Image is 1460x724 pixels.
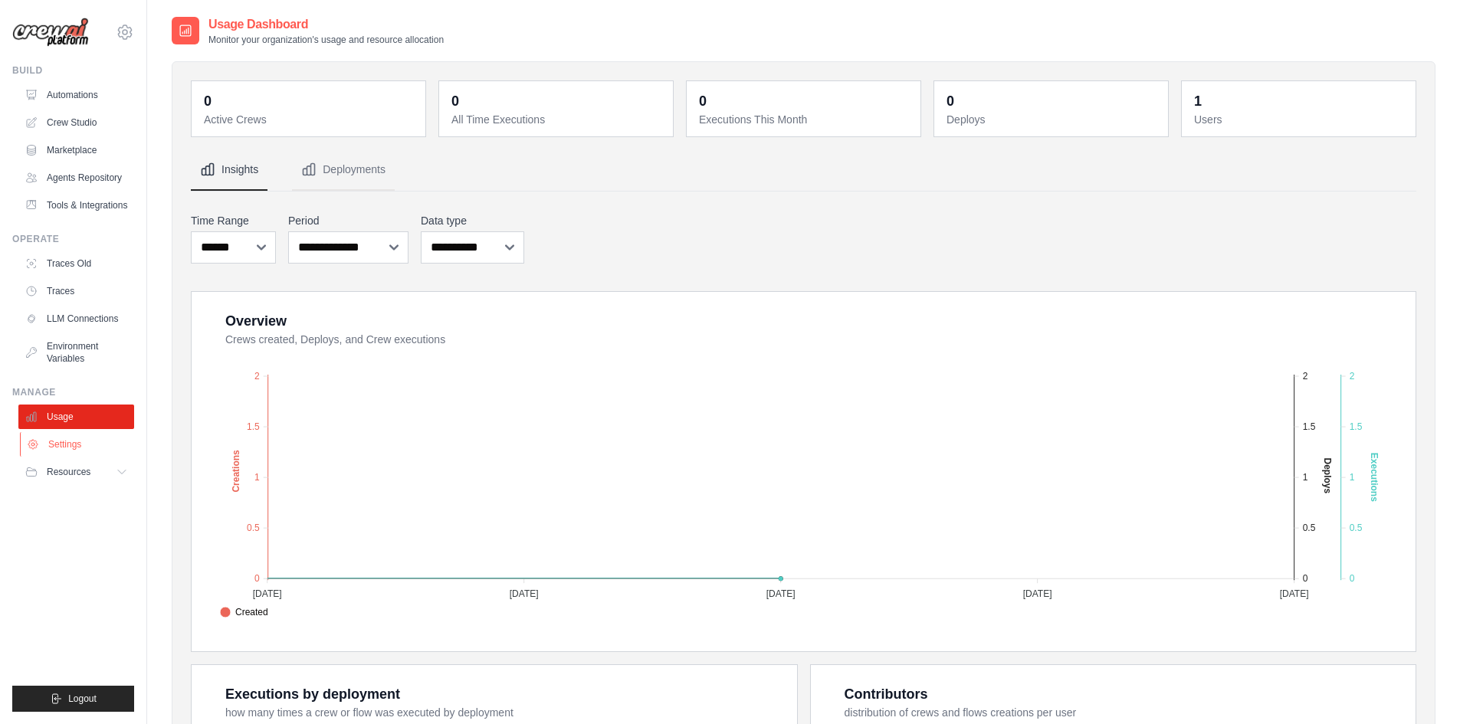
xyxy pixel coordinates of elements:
[12,686,134,712] button: Logout
[12,64,134,77] div: Build
[18,83,134,107] a: Automations
[20,432,136,457] a: Settings
[225,310,287,332] div: Overview
[18,460,134,484] button: Resources
[208,34,444,46] p: Monitor your organization's usage and resource allocation
[247,421,260,432] tspan: 1.5
[1350,371,1355,382] tspan: 2
[1303,371,1308,382] tspan: 2
[18,110,134,135] a: Crew Studio
[68,693,97,705] span: Logout
[1023,588,1052,599] tspan: [DATE]
[421,213,524,228] label: Data type
[288,213,408,228] label: Period
[1194,112,1406,127] dt: Users
[253,588,282,599] tspan: [DATE]
[191,149,1416,191] nav: Tabs
[225,683,400,705] div: Executions by deployment
[1322,457,1333,493] text: Deploys
[208,15,444,34] h2: Usage Dashboard
[845,705,1398,720] dt: distribution of crews and flows creations per user
[254,371,260,382] tspan: 2
[231,450,241,493] text: Creations
[18,334,134,371] a: Environment Variables
[510,588,539,599] tspan: [DATE]
[451,90,459,112] div: 0
[18,306,134,331] a: LLM Connections
[766,588,796,599] tspan: [DATE]
[1350,421,1363,432] tspan: 1.5
[1350,523,1363,533] tspan: 0.5
[1303,421,1316,432] tspan: 1.5
[18,193,134,218] a: Tools & Integrations
[699,90,707,112] div: 0
[204,90,212,112] div: 0
[191,213,276,228] label: Time Range
[254,472,260,483] tspan: 1
[225,332,1397,347] dt: Crews created, Deploys, and Crew executions
[47,466,90,478] span: Resources
[1280,588,1309,599] tspan: [DATE]
[845,683,928,705] div: Contributors
[225,705,779,720] dt: how many times a crew or flow was executed by deployment
[947,112,1159,127] dt: Deploys
[18,279,134,303] a: Traces
[204,112,416,127] dt: Active Crews
[18,165,134,190] a: Agents Repository
[18,405,134,429] a: Usage
[947,90,954,112] div: 0
[191,149,267,191] button: Insights
[18,138,134,162] a: Marketplace
[12,233,134,245] div: Operate
[1194,90,1202,112] div: 1
[1350,573,1355,584] tspan: 0
[451,112,664,127] dt: All Time Executions
[220,605,268,619] span: Created
[12,18,89,48] img: Logo
[247,523,260,533] tspan: 0.5
[292,149,395,191] button: Deployments
[18,251,134,276] a: Traces Old
[254,573,260,584] tspan: 0
[699,112,911,127] dt: Executions This Month
[12,386,134,398] div: Manage
[1303,523,1316,533] tspan: 0.5
[1303,472,1308,483] tspan: 1
[1350,472,1355,483] tspan: 1
[1369,453,1380,502] text: Executions
[1303,573,1308,584] tspan: 0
